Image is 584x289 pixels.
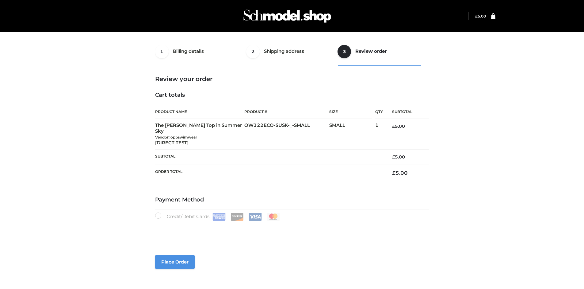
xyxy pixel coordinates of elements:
label: Credit/Debit Cards [155,213,281,221]
span: £ [392,170,395,176]
bdi: 5.00 [392,154,405,160]
img: Discover [231,213,244,221]
td: OW122ECO-SUSK-_-SMALL [244,119,329,150]
td: SMALL [329,119,375,150]
span: £ [392,123,395,129]
img: Amex [212,213,226,221]
img: Schmodel Admin 964 [241,4,333,28]
a: £5.00 [475,14,486,18]
bdi: 5.00 [475,14,486,18]
th: Order Total [155,165,383,181]
img: Visa [249,213,262,221]
span: £ [392,154,395,160]
iframe: Secure payment input frame [154,220,428,242]
bdi: 5.00 [392,170,408,176]
th: Qty [375,105,383,119]
button: Place order [155,255,195,269]
th: Product Name [155,105,245,119]
span: £ [475,14,478,18]
img: Mastercard [267,213,280,221]
td: 1 [375,119,383,150]
small: Vendor: oppswimwear [155,135,197,139]
bdi: 5.00 [392,123,405,129]
th: Product # [244,105,329,119]
h4: Cart totals [155,92,429,99]
th: Size [329,105,372,119]
h3: Review your order [155,75,429,83]
h4: Payment Method [155,197,429,203]
td: The [PERSON_NAME] Top in Summer Sky [DIRECT TEST] [155,119,245,150]
th: Subtotal [383,105,429,119]
th: Subtotal [155,150,383,165]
